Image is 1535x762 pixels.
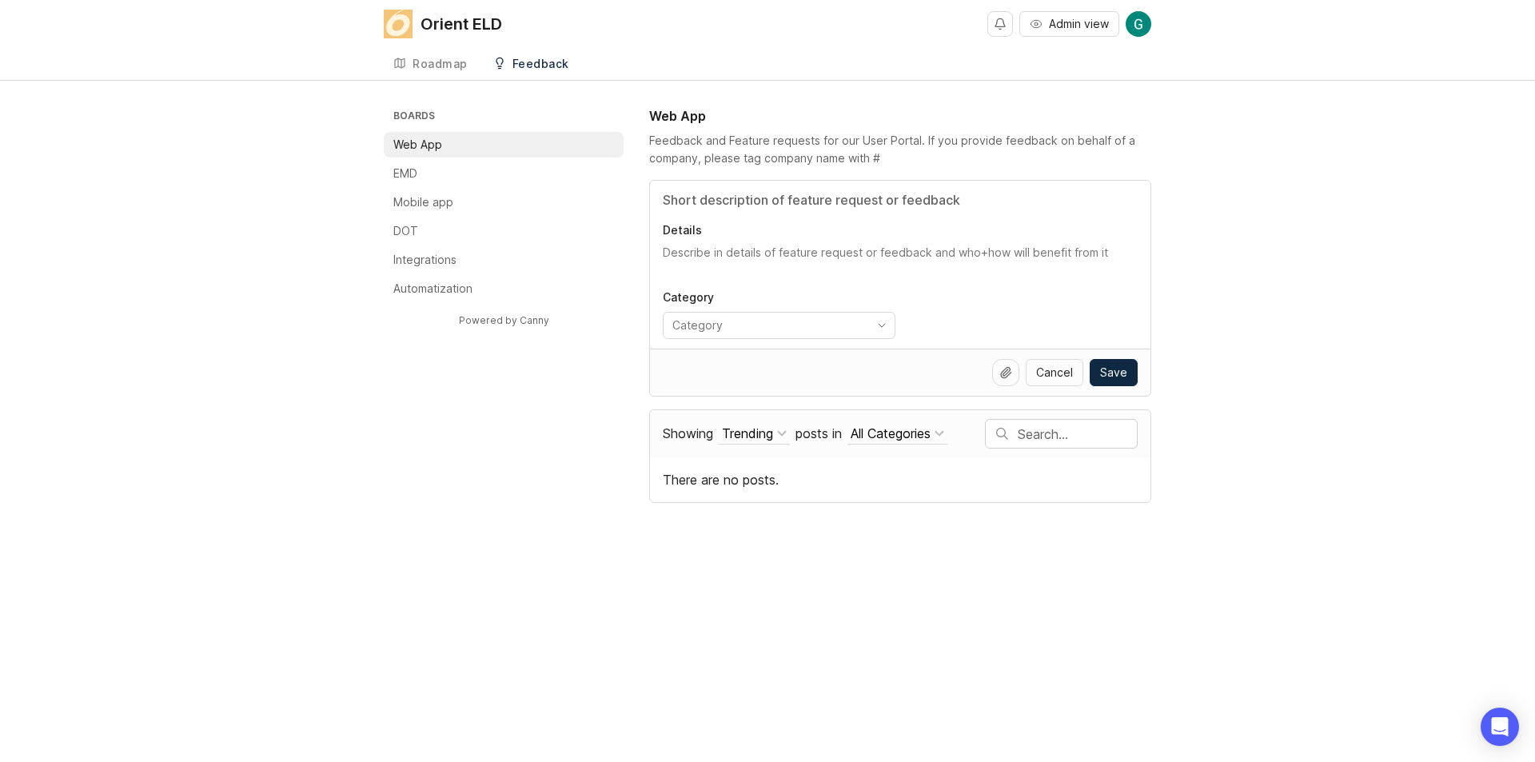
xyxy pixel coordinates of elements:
div: Open Intercom Messenger [1481,708,1519,746]
a: Feedback [484,48,579,81]
p: Web App [393,137,442,153]
span: Showing [663,425,713,441]
div: Orient ELD [421,16,502,32]
button: Cancel [1026,359,1083,386]
h1: Web App [649,106,706,126]
img: Guard Manager [1126,11,1151,37]
div: There are no posts. [650,457,1150,502]
a: Integrations [384,247,624,273]
input: Search… [1018,425,1137,443]
p: Automatization [393,281,472,297]
div: Feedback [512,58,569,70]
p: Integrations [393,252,457,268]
a: DOT [384,218,624,244]
a: Powered by Canny [457,311,552,329]
a: EMD [384,161,624,186]
a: Automatization [384,276,624,301]
svg: toggle icon [869,319,895,332]
div: toggle menu [663,312,895,339]
div: Trending [722,425,773,442]
div: Feedback and Feature requests for our User Portal. If you provide feedback on behalf of a company... [649,132,1151,167]
button: Showing [719,423,790,445]
button: posts in [847,423,947,445]
span: Admin view [1049,16,1109,32]
input: Category [672,317,861,334]
p: Mobile app [393,194,453,210]
span: Save [1100,365,1127,381]
a: Roadmap [384,48,477,81]
textarea: Details [663,245,1138,277]
a: Mobile app [384,190,624,215]
h3: Boards [390,106,624,129]
a: Web App [384,132,624,158]
span: posts in [795,425,842,441]
span: Cancel [1036,365,1073,381]
input: Title [663,190,1138,209]
img: Orient ELD logo [384,10,413,38]
button: Admin view [1019,11,1119,37]
div: Roadmap [413,58,468,70]
button: Save [1090,359,1138,386]
p: DOT [393,223,418,239]
div: All Categories [851,425,931,442]
p: EMD [393,166,417,182]
button: Notifications [987,11,1013,37]
p: Details [663,222,1138,238]
p: Category [663,289,895,305]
